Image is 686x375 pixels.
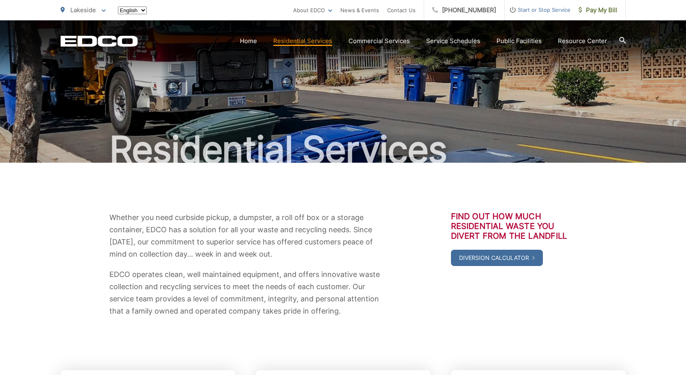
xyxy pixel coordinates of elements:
[340,5,379,15] a: News & Events
[387,5,416,15] a: Contact Us
[558,36,607,46] a: Resource Center
[61,35,138,47] a: EDCD logo. Return to the homepage.
[426,36,480,46] a: Service Schedules
[451,250,543,266] a: Diversion Calculator
[109,211,382,260] p: Whether you need curbside pickup, a dumpster, a roll off box or a storage container, EDCO has a s...
[348,36,410,46] a: Commercial Services
[273,36,332,46] a: Residential Services
[497,36,542,46] a: Public Facilities
[70,6,96,14] span: Lakeside
[61,129,626,170] h1: Residential Services
[240,36,257,46] a: Home
[579,5,617,15] span: Pay My Bill
[118,7,147,14] select: Select a language
[293,5,332,15] a: About EDCO
[109,268,382,317] p: EDCO operates clean, well maintained equipment, and offers innovative waste collection and recycl...
[451,211,577,241] h3: Find out how much residential waste you divert from the landfill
